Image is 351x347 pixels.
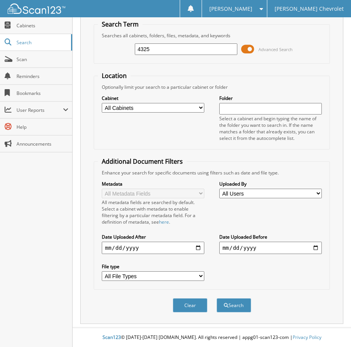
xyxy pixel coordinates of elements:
[98,32,326,39] div: Searches all cabinets, folders, files, metadata, and keywords
[17,73,68,80] span: Reminders
[219,181,322,187] label: Uploaded By
[102,199,204,225] div: All metadata fields are searched by default. Select a cabinet with metadata to enable filtering b...
[159,219,169,225] a: here
[217,298,251,312] button: Search
[102,242,204,254] input: start
[73,328,351,347] div: © [DATE]-[DATE] [DOMAIN_NAME]. All rights reserved | appg01-scan123-com |
[102,181,204,187] label: Metadata
[102,95,204,101] label: Cabinet
[219,115,322,141] div: Select a cabinet and begin typing the name of the folder you want to search in. If the name match...
[17,124,68,130] span: Help
[219,242,322,254] input: end
[98,84,326,90] div: Optionally limit your search to a particular cabinet or folder
[17,107,63,113] span: User Reports
[173,298,207,312] button: Clear
[293,334,321,340] a: Privacy Policy
[17,141,68,147] span: Announcements
[98,71,131,80] legend: Location
[103,334,121,340] span: Scan123
[102,263,204,270] label: File type
[209,7,252,11] span: [PERSON_NAME]
[98,20,142,28] legend: Search Term
[17,56,68,63] span: Scan
[98,169,326,176] div: Enhance your search for specific documents using filters such as date and file type.
[219,234,322,240] label: Date Uploaded Before
[275,7,344,11] span: [PERSON_NAME] Chevrolet
[8,3,65,14] img: scan123-logo-white.svg
[17,22,68,29] span: Cabinets
[258,46,293,52] span: Advanced Search
[219,95,322,101] label: Folder
[17,39,67,46] span: Search
[102,234,204,240] label: Date Uploaded After
[98,157,187,166] legend: Additional Document Filters
[17,90,68,96] span: Bookmarks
